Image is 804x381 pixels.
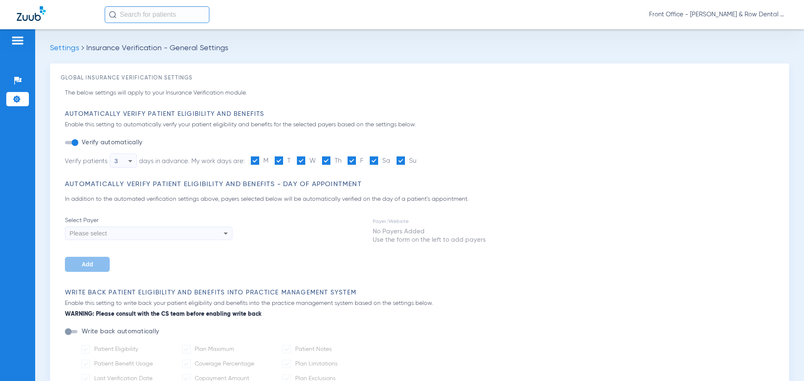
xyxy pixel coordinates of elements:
[251,156,268,166] label: M
[94,361,153,367] span: Patient Benefit Usage
[82,261,93,268] span: Add
[65,216,232,225] span: Select Payer
[80,327,159,336] label: Write back automatically
[65,310,778,319] b: WARNING: Please consult with the CS team before enabling write back
[295,361,338,367] span: Plan Limitations
[65,120,778,129] p: Enable this setting to automatically verify your patient eligibility and benefits for the selecte...
[80,138,142,147] label: Verify automatically
[370,156,390,166] label: Sa
[114,157,118,164] span: 3
[50,44,79,52] span: Settings
[65,195,778,204] p: In addition to the automated verification settings above, payers selected below will be automatic...
[322,156,341,166] label: Th
[65,110,778,118] h3: Automatically Verify Patient Eligibility and Benefits
[17,6,46,21] img: Zuub Logo
[11,36,24,46] img: hamburger-icon
[65,89,778,97] p: The below settings will apply to your Insurance Verification module.
[649,10,787,19] span: Front Office - [PERSON_NAME] & Row Dental Group
[70,230,107,237] span: Please select
[397,156,416,166] label: Su
[65,299,778,319] p: Enable this setting to write back your patient eligibility and benefits into the practice managem...
[105,6,209,23] input: Search for patients
[275,156,291,166] label: T
[94,346,138,352] span: Patient Eligibility
[65,289,778,297] h3: Write Back Patient Eligibility and Benefits Into Practice Management System
[195,346,234,352] span: Plan Maximum
[195,361,254,367] span: Coverage Percentage
[86,44,228,52] span: Insurance Verification - General Settings
[191,158,245,164] span: My work days are:
[65,180,778,189] h3: Automatically Verify Patient Eligibility and Benefits - Day of Appointment
[297,156,316,166] label: W
[65,153,189,168] div: Verify patients days in advance.
[295,346,332,352] span: Patient Notes
[348,156,363,166] label: F
[61,74,778,82] h3: Global Insurance Verification Settings
[65,257,110,272] button: Add
[372,217,486,226] td: Payer/Website
[109,11,116,18] img: Search Icon
[372,227,486,245] td: No Payers Added Use the form on the left to add payers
